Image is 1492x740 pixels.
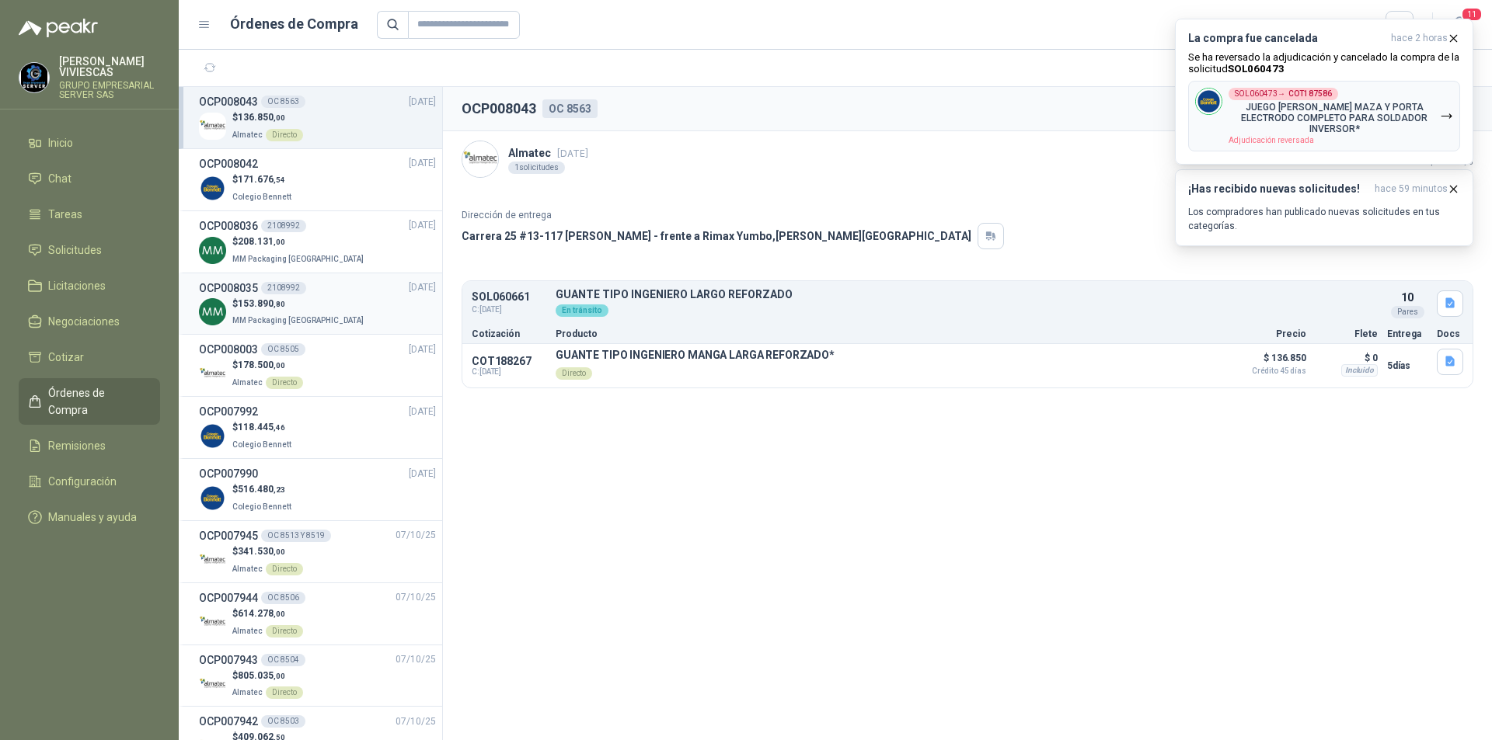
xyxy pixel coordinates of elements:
span: MM Packaging [GEOGRAPHIC_DATA] [232,316,364,325]
span: Adjudicación reversada [1229,136,1314,144]
a: OCP007943OC 850407/10/25 Company Logo$805.035,00AlmatecDirecto [199,651,436,700]
p: $ [232,297,367,311]
span: Almatec [232,378,263,387]
a: Cotizar [19,342,160,372]
p: $ [232,110,303,125]
img: Company Logo [199,298,226,325]
div: Directo [266,129,303,141]
b: COT187586 [1288,90,1332,98]
span: Inicio [48,134,73,151]
div: Directo [266,625,303,638]
span: [DATE] [409,95,436,109]
span: 07/10/25 [396,652,436,667]
span: MM Packaging [GEOGRAPHIC_DATA] [232,255,364,263]
a: Inicio [19,128,160,158]
a: OCP0080352108992[DATE] Company Logo$153.890,80MM Packaging [GEOGRAPHIC_DATA] [199,280,436,328]
div: 2108992 [261,282,306,294]
a: Solicitudes [19,235,160,265]
a: OCP007945OC 8513 Y 851907/10/25 Company Logo$341.530,00AlmatecDirecto [199,527,436,576]
span: Tareas [48,206,82,223]
img: Company Logo [199,422,226,450]
p: SOL060661 [472,291,546,303]
div: SOL060473 → [1229,88,1338,100]
a: OCP007944OC 850607/10/25 Company Logo$614.278,00AlmatecDirecto [199,589,436,638]
span: ,80 [274,300,285,308]
p: GUANTE TIPO INGENIERO MANGA LARGA REFORZADO* [556,349,835,361]
p: $ [232,669,303,683]
div: OC 8563 [261,96,305,108]
span: Colegio Bennett [232,502,291,511]
span: Remisiones [48,437,106,454]
span: [DATE] [409,405,436,419]
p: Producto [556,329,1219,339]
p: Docs [1437,329,1463,339]
h3: OCP007944 [199,589,258,606]
span: Manuales y ayuda [48,509,137,526]
p: Carrera 25 #13-117 [PERSON_NAME] - frente a Rimax Yumbo , [PERSON_NAME][GEOGRAPHIC_DATA] [462,228,971,245]
span: 171.676 [238,174,285,185]
span: ,23 [274,485,285,494]
p: Cotización [472,329,546,339]
div: Directo [266,377,303,389]
p: COT188267 [472,355,546,367]
div: Pares [1391,306,1424,318]
img: Logo peakr [19,19,98,37]
p: $ [232,172,295,187]
b: SOL060473 [1228,63,1285,75]
span: Chat [48,170,71,187]
img: Company Logo [199,547,226,574]
span: ,00 [274,610,285,618]
span: Configuración [48,473,117,490]
h3: La compra fue cancelada [1188,32,1385,45]
span: 07/10/25 [396,528,436,543]
span: Crédito 45 días [1229,367,1306,375]
span: 805.035 [238,670,285,681]
button: La compra fue canceladahace 2 horas Se ha reversado la adjudicación y cancelado la compra de la s... [1175,19,1473,165]
button: Company LogoSOL060473→COT187586JUEGO [PERSON_NAME] MAZA Y PORTA ELECTRODO COMPLETO PARA SOLDADOR ... [1188,81,1460,151]
img: Company Logo [199,609,226,636]
a: Negociaciones [19,307,160,336]
a: OCP007990[DATE] Company Logo$516.480,23Colegio Bennett [199,465,436,514]
a: OCP008003OC 8505[DATE] Company Logo$178.500,00AlmatecDirecto [199,341,436,390]
span: Colegio Bennett [232,193,291,201]
span: Almatec [232,130,263,139]
span: [DATE] [409,467,436,481]
a: Órdenes de Compra [19,378,160,425]
a: Configuración [19,467,160,496]
p: $ [232,420,295,435]
p: 5 días [1387,356,1428,375]
img: Company Logo [199,175,226,202]
img: Company Logo [1196,89,1222,114]
div: OC 8506 [261,592,305,604]
div: 2108992 [261,220,306,232]
div: Directo [266,686,303,699]
p: Se ha reversado la adjudicación y cancelado la compra de la solicitud [1188,51,1460,75]
div: En tránsito [556,304,608,317]
span: [DATE] [557,148,588,159]
p: JUEGO [PERSON_NAME] MAZA Y PORTA ELECTRODO COMPLETO PARA SOLDADOR INVERSOR* [1229,102,1440,134]
button: 11 [1445,11,1473,39]
span: ,00 [274,672,285,680]
span: 153.890 [238,298,285,309]
span: ,00 [274,361,285,370]
p: GRUPO EMPRESARIAL SERVER SAS [59,81,160,99]
span: 07/10/25 [396,714,436,729]
span: 614.278 [238,608,285,619]
span: Negociaciones [48,313,120,330]
span: C: [DATE] [472,304,546,316]
h3: OCP007942 [199,713,258,730]
span: Almatec [232,688,263,697]
a: OCP007992[DATE] Company Logo$118.445,46Colegio Bennett [199,403,436,452]
h3: OCP008036 [199,217,258,235]
span: 11 [1461,7,1483,22]
p: $ 136.850 [1229,349,1306,375]
div: 1 solicitudes [508,162,565,174]
span: 118.445 [238,422,285,433]
p: Flete [1316,329,1378,339]
h1: Órdenes de Compra [230,13,358,35]
h2: OCP008043 [462,98,536,120]
a: OCP008042[DATE] Company Logo$171.676,54Colegio Bennett [199,155,436,204]
h3: OCP007943 [199,651,258,669]
p: Los compradores han publicado nuevas solicitudes en tus categorías. [1188,205,1460,233]
p: Precio [1229,329,1306,339]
